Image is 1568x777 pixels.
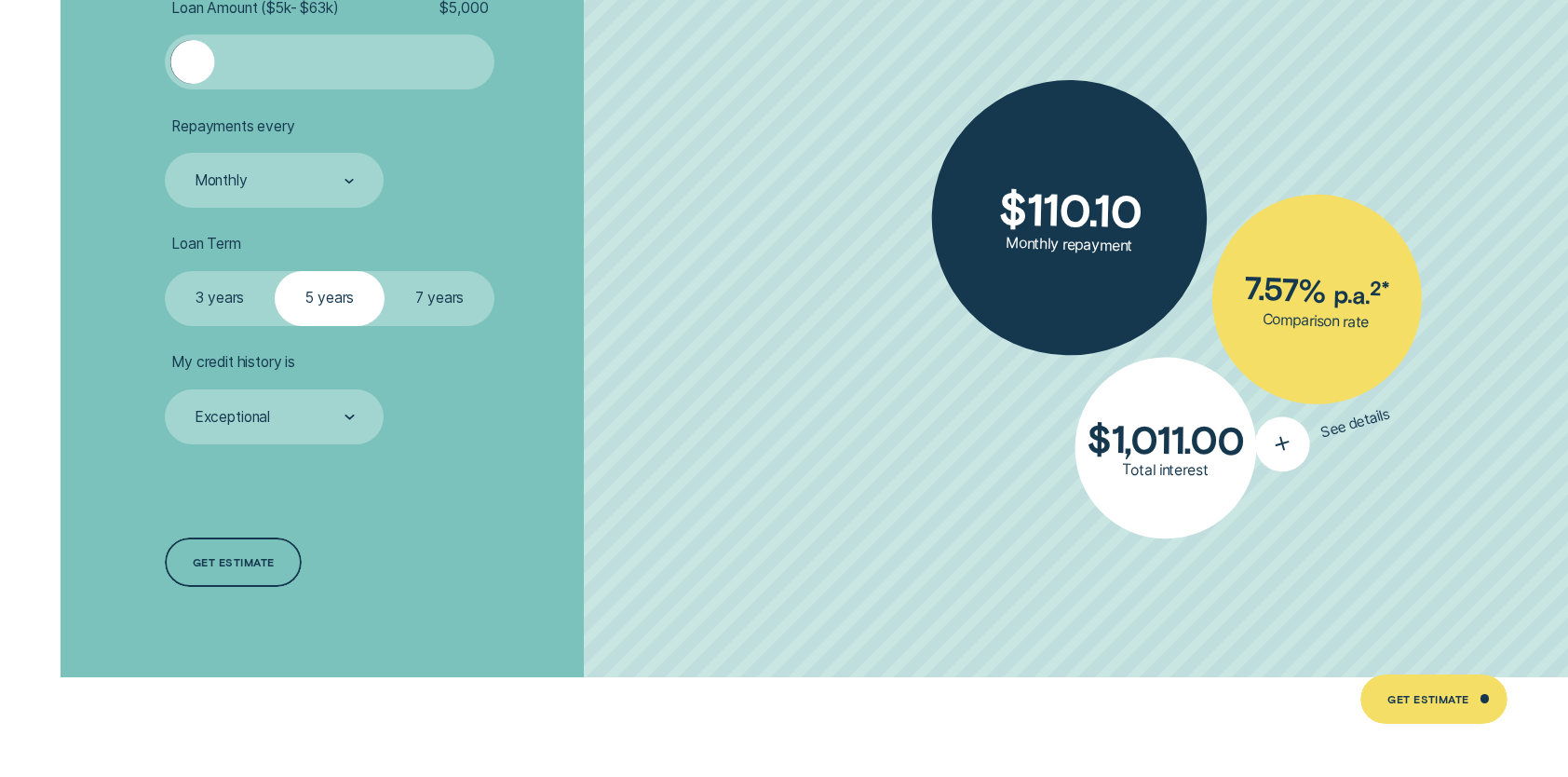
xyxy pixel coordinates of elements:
label: 5 years [275,271,385,326]
span: See details [1318,404,1391,442]
div: Exceptional [195,408,270,427]
a: Get estimate [165,538,302,587]
label: 7 years [385,271,494,326]
span: Loan Term [171,235,241,253]
button: See details [1249,388,1396,478]
a: Get Estimate [1360,675,1507,724]
span: My credit history is [171,353,295,372]
div: Monthly [195,172,248,191]
span: Repayments every [171,117,294,136]
label: 3 years [165,271,275,326]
